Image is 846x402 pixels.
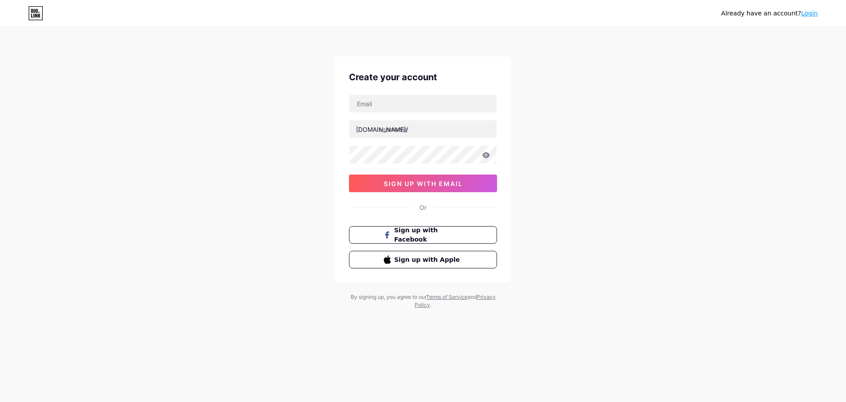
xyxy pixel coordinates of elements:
span: Sign up with Apple [394,255,463,264]
a: Login [801,10,818,17]
span: sign up with email [384,180,463,187]
button: sign up with email [349,175,497,192]
button: Sign up with Apple [349,251,497,268]
div: Create your account [349,71,497,84]
button: Sign up with Facebook [349,226,497,244]
input: username [349,120,497,138]
input: Email [349,95,497,112]
div: Already have an account? [721,9,818,18]
div: By signing up, you agree to our and . [348,293,498,309]
a: Terms of Service [426,294,468,300]
div: [DOMAIN_NAME]/ [356,125,408,134]
div: Or [419,203,427,212]
span: Sign up with Facebook [394,226,463,244]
